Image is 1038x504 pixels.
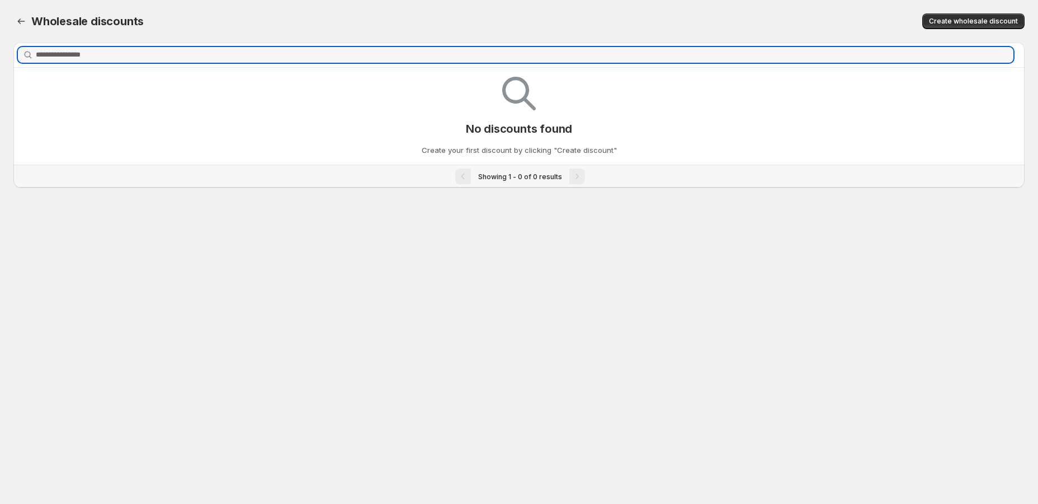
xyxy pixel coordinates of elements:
p: Create your first discount by clicking "Create discount" [422,144,617,156]
span: Showing 1 - 0 of 0 results [478,172,562,181]
span: Create wholesale discount [929,17,1018,26]
span: Wholesale discounts [31,15,144,28]
img: Empty search results [502,77,536,110]
button: Create wholesale discount [922,13,1025,29]
nav: Pagination [13,165,1025,188]
p: No discounts found [466,122,572,136]
button: Back to dashboard [13,13,29,29]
